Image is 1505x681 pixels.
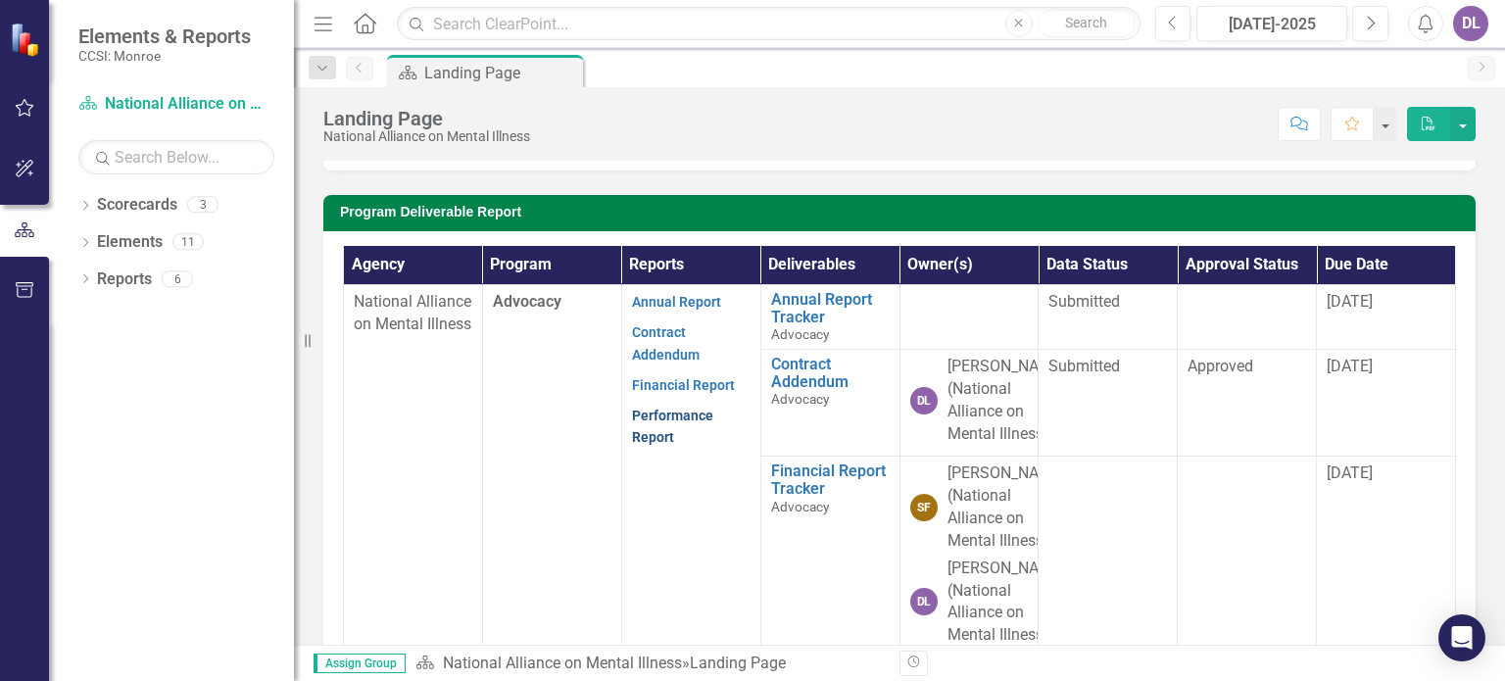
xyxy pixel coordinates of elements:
div: Landing Page [424,61,578,85]
small: CCSI: Monroe [78,48,251,64]
button: [DATE]-2025 [1196,6,1347,41]
input: Search Below... [78,140,274,174]
p: National Alliance on Mental Illness [354,291,472,336]
a: National Alliance on Mental Illness [443,654,682,672]
h3: Program Deliverable Report [340,205,1466,219]
div: Open Intercom Messenger [1438,614,1485,661]
span: Submitted [1048,357,1120,375]
div: Landing Page [323,108,530,129]
span: [DATE] [1327,357,1373,375]
div: DL [910,387,938,414]
td: Double-Click to Edit [1039,285,1178,350]
td: Double-Click to Edit [1178,285,1317,350]
a: Contract Addendum [632,324,700,363]
div: SF [910,494,938,521]
td: Double-Click to Edit Right Click for Context Menu [760,457,899,658]
td: Double-Click to Edit Right Click for Context Menu [760,350,899,457]
td: Double-Click to Edit [1039,350,1178,457]
td: Double-Click to Edit [1178,457,1317,658]
div: [PERSON_NAME] (National Alliance on Mental Illness) [947,558,1065,647]
a: National Alliance on Mental Illness [78,93,274,116]
a: Financial Report Tracker [771,462,890,497]
div: 3 [187,197,218,214]
span: Search [1065,15,1107,30]
div: Landing Page [690,654,786,672]
div: [DATE]-2025 [1203,13,1340,36]
div: [PERSON_NAME] (National Alliance on Mental Illness) [947,462,1065,552]
div: » [415,653,885,675]
td: Double-Click to Edit [1178,350,1317,457]
span: [DATE] [1327,292,1373,311]
a: Annual Report [632,294,721,310]
a: Reports [97,268,152,291]
div: DL [910,588,938,615]
img: ClearPoint Strategy [10,23,44,57]
a: Contract Addendum [771,356,890,390]
span: [DATE] [1327,463,1373,482]
button: Search [1038,10,1136,37]
a: Financial Report [632,377,735,393]
td: Double-Click to Edit [1039,457,1178,658]
div: National Alliance on Mental Illness [323,129,530,144]
a: Elements [97,231,163,254]
span: Assign Group [314,654,406,673]
span: Advocacy [771,391,829,407]
span: Approved [1188,357,1253,375]
input: Search ClearPoint... [397,7,1140,41]
div: 6 [162,270,193,287]
span: Elements & Reports [78,24,251,48]
td: Double-Click to Edit Right Click for Context Menu [760,285,899,350]
span: Advocacy [493,292,561,311]
span: Submitted [1048,292,1120,311]
a: Scorecards [97,194,177,217]
button: DL [1453,6,1488,41]
a: Annual Report Tracker [771,291,890,325]
div: 11 [172,234,204,251]
span: Advocacy [771,499,829,514]
div: [PERSON_NAME] (National Alliance on Mental Illness) [947,356,1065,445]
span: Advocacy [771,326,829,342]
a: Performance Report [632,408,713,446]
